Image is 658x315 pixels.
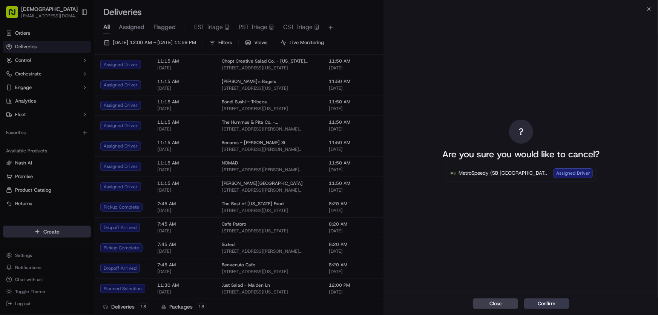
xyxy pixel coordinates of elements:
span: Pylon [75,128,91,134]
input: Got a question? Start typing here... [20,49,136,57]
button: Start new chat [128,74,137,83]
span: MetroSpeedy (SB [GEOGRAPHIC_DATA]) [459,169,549,177]
div: We're available if you need us! [26,80,95,86]
a: 📗Knowledge Base [5,106,61,120]
a: Powered byPylon [53,128,91,134]
button: Confirm [524,298,569,309]
div: 📗 [8,110,14,116]
a: 💻API Documentation [61,106,124,120]
p: Are you sure you would like to cancel? [442,148,600,160]
img: MetroSpeedy (SB NYC) [449,169,457,177]
span: API Documentation [71,109,121,117]
button: Close [473,298,518,309]
span: Knowledge Base [15,109,58,117]
div: ? [509,120,533,144]
div: Start new chat [26,72,124,80]
p: Welcome 👋 [8,30,137,42]
img: 1736555255976-a54dd68f-1ca7-489b-9aae-adbdc363a1c4 [8,72,21,86]
div: 💻 [64,110,70,116]
img: Nash [8,8,23,23]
